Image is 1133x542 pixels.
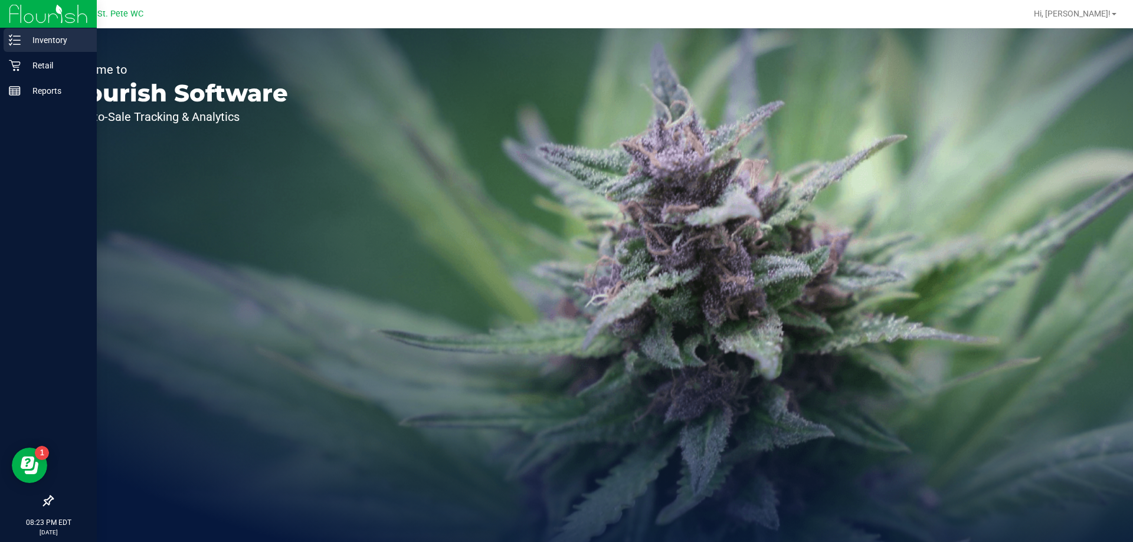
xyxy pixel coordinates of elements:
[5,528,91,537] p: [DATE]
[9,34,21,46] inline-svg: Inventory
[21,84,91,98] p: Reports
[64,64,288,75] p: Welcome to
[5,517,91,528] p: 08:23 PM EDT
[97,9,143,19] span: St. Pete WC
[1034,9,1111,18] span: Hi, [PERSON_NAME]!
[64,81,288,105] p: Flourish Software
[9,85,21,97] inline-svg: Reports
[35,446,49,460] iframe: Resource center unread badge
[9,60,21,71] inline-svg: Retail
[64,111,288,123] p: Seed-to-Sale Tracking & Analytics
[12,448,47,483] iframe: Resource center
[21,33,91,47] p: Inventory
[21,58,91,73] p: Retail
